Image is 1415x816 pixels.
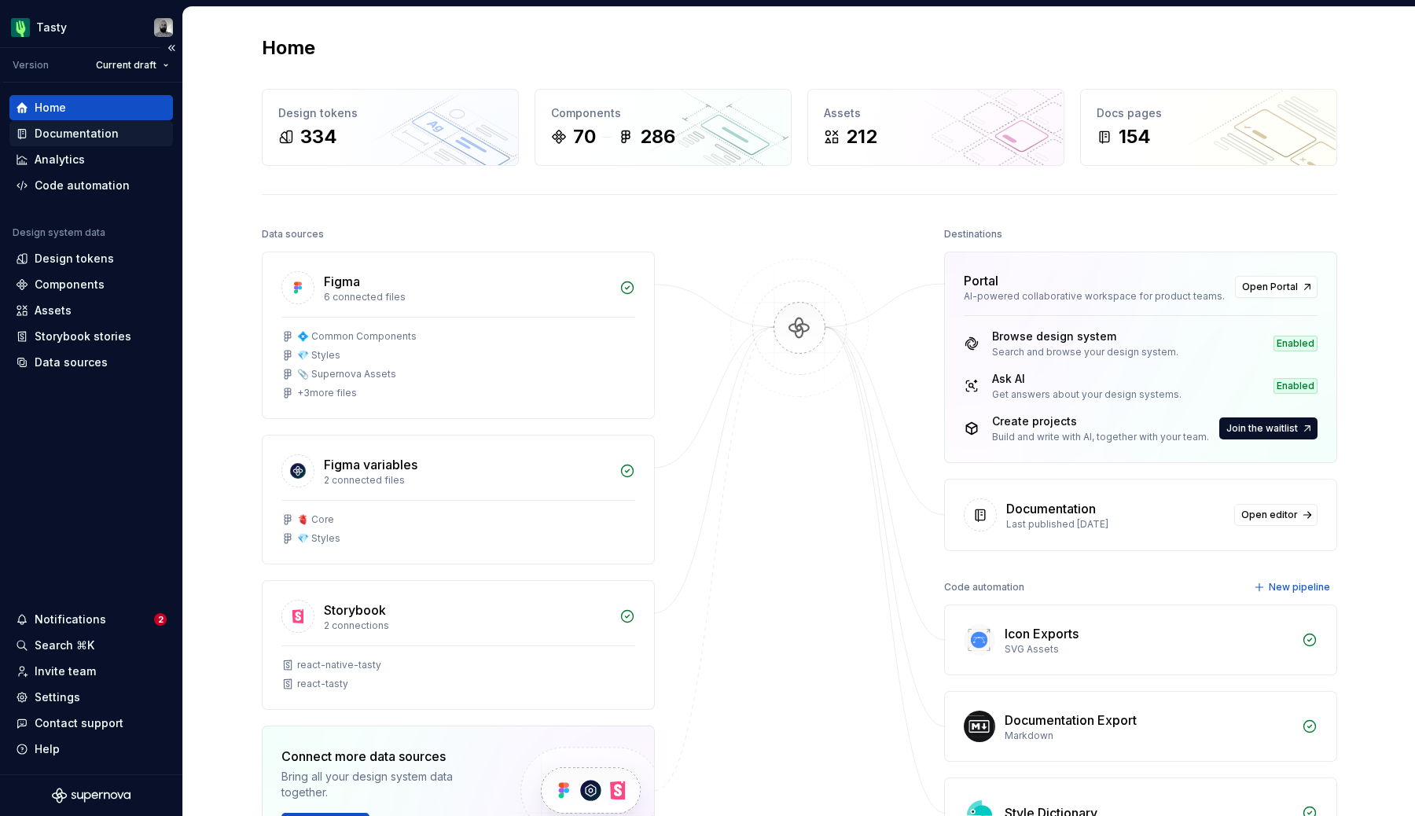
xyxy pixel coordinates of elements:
[35,152,85,167] div: Analytics
[944,576,1024,598] div: Code automation
[944,223,1002,245] div: Destinations
[1005,624,1079,643] div: Icon Exports
[1006,499,1096,518] div: Documentation
[297,387,357,399] div: + 3 more files
[9,298,173,323] a: Assets
[1226,422,1298,435] span: Join the waitlist
[992,414,1209,429] div: Create projects
[1119,124,1151,149] div: 154
[324,272,360,291] div: Figma
[535,89,792,166] a: Components70286
[278,105,502,121] div: Design tokens
[1006,518,1225,531] div: Last published [DATE]
[640,124,675,149] div: 286
[13,226,105,239] div: Design system data
[11,18,30,37] img: 5a785b6b-c473-494b-9ba3-bffaf73304c7.png
[160,37,182,59] button: Collapse sidebar
[1219,417,1318,439] button: Join the waitlist
[297,678,348,690] div: react-tasty
[9,685,173,710] a: Settings
[35,612,106,627] div: Notifications
[35,638,94,653] div: Search ⌘K
[9,246,173,271] a: Design tokens
[9,121,173,146] a: Documentation
[9,737,173,762] button: Help
[9,272,173,297] a: Components
[992,346,1178,358] div: Search and browse your design system.
[1235,276,1318,298] a: Open Portal
[35,663,96,679] div: Invite team
[297,659,381,671] div: react-native-tasty
[262,89,519,166] a: Design tokens334
[992,329,1178,344] div: Browse design system
[1234,504,1318,526] a: Open editor
[35,178,130,193] div: Code automation
[324,291,610,303] div: 6 connected files
[1097,105,1321,121] div: Docs pages
[35,715,123,731] div: Contact support
[324,455,417,474] div: Figma variables
[9,633,173,658] button: Search ⌘K
[992,431,1209,443] div: Build and write with AI, together with your team.
[300,124,337,149] div: 334
[964,290,1226,303] div: AI-powered collaborative workspace for product teams.
[9,607,173,632] button: Notifications2
[9,173,173,198] a: Code automation
[551,105,775,121] div: Components
[1080,89,1337,166] a: Docs pages154
[281,769,494,800] div: Bring all your design system data together.
[262,223,324,245] div: Data sources
[1269,581,1330,594] span: New pipeline
[35,329,131,344] div: Storybook stories
[262,35,315,61] h2: Home
[324,619,610,632] div: 2 connections
[992,388,1182,401] div: Get answers about your design systems.
[1273,378,1318,394] div: Enabled
[324,474,610,487] div: 2 connected files
[1242,281,1298,293] span: Open Portal
[35,303,72,318] div: Assets
[297,513,334,526] div: 🫀 Core
[1241,509,1298,521] span: Open editor
[297,330,417,343] div: 💠 Common Components
[9,659,173,684] a: Invite team
[262,435,655,564] a: Figma variables2 connected files🫀 Core💎 Styles
[297,532,340,545] div: 💎 Styles
[1005,643,1292,656] div: SVG Assets
[964,271,998,290] div: Portal
[297,368,396,380] div: 📎 Supernova Assets
[35,100,66,116] div: Home
[96,59,156,72] span: Current draft
[324,601,386,619] div: Storybook
[36,20,67,35] div: Tasty
[297,349,340,362] div: 💎 Styles
[35,355,108,370] div: Data sources
[35,126,119,142] div: Documentation
[9,350,173,375] a: Data sources
[992,371,1182,387] div: Ask AI
[35,277,105,292] div: Components
[35,689,80,705] div: Settings
[807,89,1064,166] a: Assets212
[824,105,1048,121] div: Assets
[1005,730,1292,742] div: Markdown
[262,580,655,710] a: Storybook2 connectionsreact-native-tastyreact-tasty
[154,613,167,626] span: 2
[13,59,49,72] div: Version
[154,18,173,37] img: Julien Riveron
[1249,576,1337,598] button: New pipeline
[9,147,173,172] a: Analytics
[35,741,60,757] div: Help
[9,711,173,736] button: Contact support
[52,788,130,803] svg: Supernova Logo
[1005,711,1137,730] div: Documentation Export
[573,124,596,149] div: 70
[9,324,173,349] a: Storybook stories
[281,747,494,766] div: Connect more data sources
[3,10,179,44] button: TastyJulien Riveron
[846,124,877,149] div: 212
[1273,336,1318,351] div: Enabled
[89,54,176,76] button: Current draft
[262,252,655,419] a: Figma6 connected files💠 Common Components💎 Styles📎 Supernova Assets+3more files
